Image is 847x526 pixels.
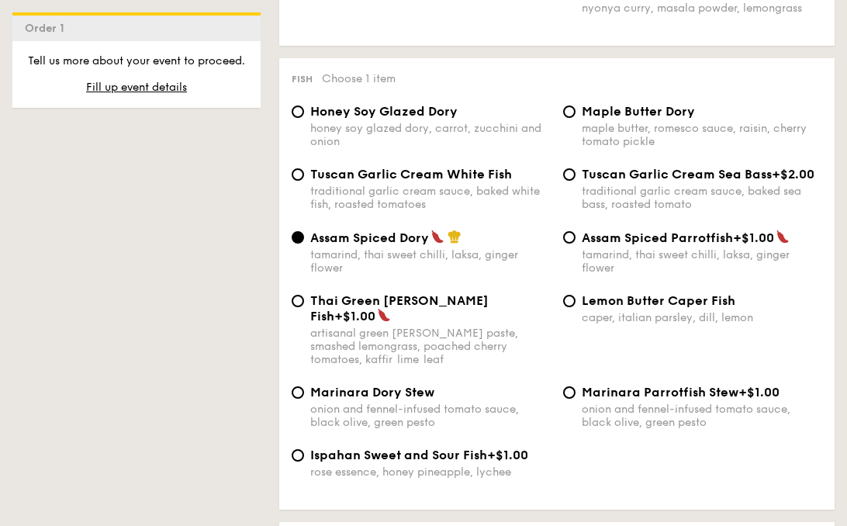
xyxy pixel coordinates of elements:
input: Maple Butter Dorymaple butter, romesco sauce, raisin, cherry tomato pickle [563,106,576,118]
div: maple butter, romesco sauce, raisin, cherry tomato pickle [582,122,822,148]
input: Honey Soy Glazed Doryhoney soy glazed dory, carrot, zucchini and onion [292,106,304,118]
span: Fill up event details [86,81,187,94]
span: Honey Soy Glazed Dory [310,104,458,119]
span: Maple Butter Dory [582,104,695,119]
span: Order 1 [25,22,71,35]
img: icon-chef-hat.a58ddaea.svg [448,230,462,244]
input: Lemon Butter Caper Fishcaper, italian parsley, dill, lemon [563,295,576,307]
span: Tuscan Garlic Cream Sea Bass [582,167,772,182]
div: onion and fennel-infused tomato sauce, black olive, green pesto [582,403,822,429]
span: +$1.00 [733,230,774,245]
div: rose essence, honey pineapple, lychee [310,465,551,479]
span: Marinara Dory Stew [310,385,434,400]
span: +$1.00 [738,385,780,400]
img: icon-spicy.37a8142b.svg [776,230,790,244]
input: Marinara Dory Stewonion and fennel-infused tomato sauce, black olive, green pesto [292,386,304,399]
input: Ispahan Sweet and Sour Fish+$1.00rose essence, honey pineapple, lychee [292,449,304,462]
span: +$1.00 [487,448,528,462]
span: Assam Spiced Dory [310,230,429,245]
input: Assam Spiced Parrotfish+$1.00tamarind, thai sweet chilli, laksa, ginger flower [563,231,576,244]
span: Marinara Parrotfish Stew [582,385,738,400]
div: traditional garlic cream sauce, baked sea bass, roasted tomato [582,185,822,211]
div: caper, italian parsley, dill, lemon [582,311,822,324]
input: Assam Spiced Dorytamarind, thai sweet chilli, laksa, ginger flower [292,231,304,244]
div: tamarind, thai sweet chilli, laksa, ginger flower [310,248,551,275]
div: tamarind, thai sweet chilli, laksa, ginger flower [582,248,822,275]
p: Tell us more about your event to proceed. [25,54,248,69]
input: Thai Green [PERSON_NAME] Fish+$1.00artisanal green [PERSON_NAME] paste, smashed lemongrass, poach... [292,295,304,307]
span: Lemon Butter Caper Fish [582,293,735,308]
span: Assam Spiced Parrotfish [582,230,733,245]
span: Ispahan Sweet and Sour Fish [310,448,487,462]
span: Thai Green [PERSON_NAME] Fish [310,293,489,324]
input: Tuscan Garlic Cream White Fishtraditional garlic cream sauce, baked white fish, roasted tomatoes [292,168,304,181]
span: Tuscan Garlic Cream White Fish [310,167,512,182]
input: Marinara Parrotfish Stew+$1.00onion and fennel-infused tomato sauce, black olive, green pesto [563,386,576,399]
div: artisanal green [PERSON_NAME] paste, smashed lemongrass, poached cherry tomatoes, kaffir lime leaf [310,327,551,366]
div: honey soy glazed dory, carrot, zucchini and onion [310,122,551,148]
img: icon-spicy.37a8142b.svg [377,308,391,322]
span: Fish [292,74,313,85]
span: +$2.00 [772,167,814,182]
div: onion and fennel-infused tomato sauce, black olive, green pesto [310,403,551,429]
div: traditional garlic cream sauce, baked white fish, roasted tomatoes [310,185,551,211]
img: icon-spicy.37a8142b.svg [430,230,444,244]
input: Tuscan Garlic Cream Sea Bass+$2.00traditional garlic cream sauce, baked sea bass, roasted tomato [563,168,576,181]
span: +$1.00 [334,309,375,324]
span: Choose 1 item [322,72,396,85]
div: nyonya curry, masala powder, lemongrass [582,2,822,15]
